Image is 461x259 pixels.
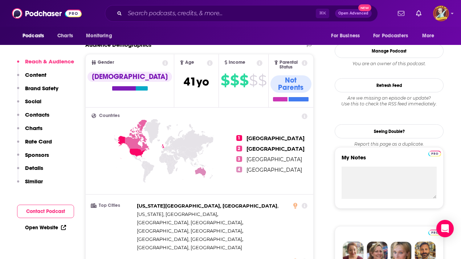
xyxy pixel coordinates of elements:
[25,125,42,131] p: Charts
[137,227,243,235] span: ,
[17,125,42,138] button: Charts
[17,71,46,85] button: Content
[87,72,172,82] div: [DEMOGRAPHIC_DATA]
[246,135,305,142] span: [GEOGRAPHIC_DATA]
[12,7,82,20] img: Podchaser - Follow, Share and Rate Podcasts
[331,31,360,41] span: For Business
[125,8,316,19] input: Search podcasts, credits, & more...
[335,141,444,147] div: Report this page as a duplicate.
[358,4,371,11] span: New
[137,210,218,218] span: ,
[417,29,444,43] button: open menu
[137,203,277,209] span: [US_STATE][GEOGRAPHIC_DATA], [GEOGRAPHIC_DATA]
[326,29,369,43] button: open menu
[86,31,112,41] span: Monitoring
[25,178,43,185] p: Similar
[395,7,407,20] a: Show notifications dropdown
[246,167,302,173] span: [GEOGRAPHIC_DATA]
[137,245,242,250] span: [GEOGRAPHIC_DATA], [GEOGRAPHIC_DATA]
[221,75,229,86] span: $
[246,156,302,163] span: [GEOGRAPHIC_DATA]
[236,167,242,172] span: 4
[137,235,243,243] span: ,
[25,71,46,78] p: Content
[428,150,441,156] a: Pro website
[25,85,58,92] p: Brand Safety
[17,205,74,218] button: Contact Podcast
[433,5,449,21] img: User Profile
[17,85,58,98] button: Brand Safety
[433,5,449,21] span: Logged in as JimCummingspod
[53,29,77,43] a: Charts
[17,29,53,43] button: open menu
[105,5,378,22] div: Search podcasts, credits, & more...
[17,98,41,111] button: Social
[335,95,444,107] div: Are we missing an episode or update? Use this to check the RSS feed immediately.
[413,7,424,20] a: Show notifications dropdown
[428,151,441,156] img: Podchaser Pro
[25,58,74,65] p: Reach & Audience
[23,31,44,41] span: Podcasts
[236,156,242,162] span: 3
[25,225,66,231] a: Open Website
[342,154,437,167] label: My Notes
[137,228,242,234] span: [GEOGRAPHIC_DATA], [GEOGRAPHIC_DATA]
[229,60,245,65] span: Income
[17,178,43,191] button: Similar
[422,31,435,41] span: More
[335,61,444,67] div: You are an owner of this podcast.
[99,113,120,118] span: Countries
[25,111,49,118] p: Contacts
[184,75,209,89] span: 41 yo
[25,151,49,158] p: Sponsors
[25,164,43,171] p: Details
[428,230,441,235] img: Podchaser Pro
[240,75,248,86] span: $
[249,75,257,86] span: $
[25,98,41,105] p: Social
[230,75,239,86] span: $
[246,146,305,152] span: [GEOGRAPHIC_DATA]
[81,29,121,43] button: open menu
[25,138,52,145] p: Rate Card
[335,9,372,18] button: Open AdvancedNew
[17,58,74,71] button: Reach & Audience
[17,138,52,151] button: Rate Card
[137,211,217,217] span: [US_STATE], [GEOGRAPHIC_DATA]
[258,75,266,86] span: $
[335,78,444,92] button: Refresh Feed
[98,60,114,65] span: Gender
[17,164,43,178] button: Details
[91,203,134,208] h3: Top Cities
[335,44,444,58] a: Manage Podcast
[316,9,329,18] span: ⌘ K
[373,31,408,41] span: For Podcasters
[270,75,311,93] div: Not Parents
[338,12,368,15] span: Open Advanced
[280,60,300,70] span: Parental Status
[185,60,194,65] span: Age
[236,135,242,141] span: 1
[137,220,242,225] span: [GEOGRAPHIC_DATA], [GEOGRAPHIC_DATA]
[428,229,441,235] a: Pro website
[335,124,444,138] a: Seeing Double?
[436,220,454,237] div: Open Intercom Messenger
[137,236,242,242] span: [GEOGRAPHIC_DATA], [GEOGRAPHIC_DATA]
[368,29,419,43] button: open menu
[17,111,49,125] button: Contacts
[57,31,73,41] span: Charts
[137,202,278,210] span: ,
[137,218,243,227] span: ,
[433,5,449,21] button: Show profile menu
[17,151,49,165] button: Sponsors
[236,146,242,151] span: 2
